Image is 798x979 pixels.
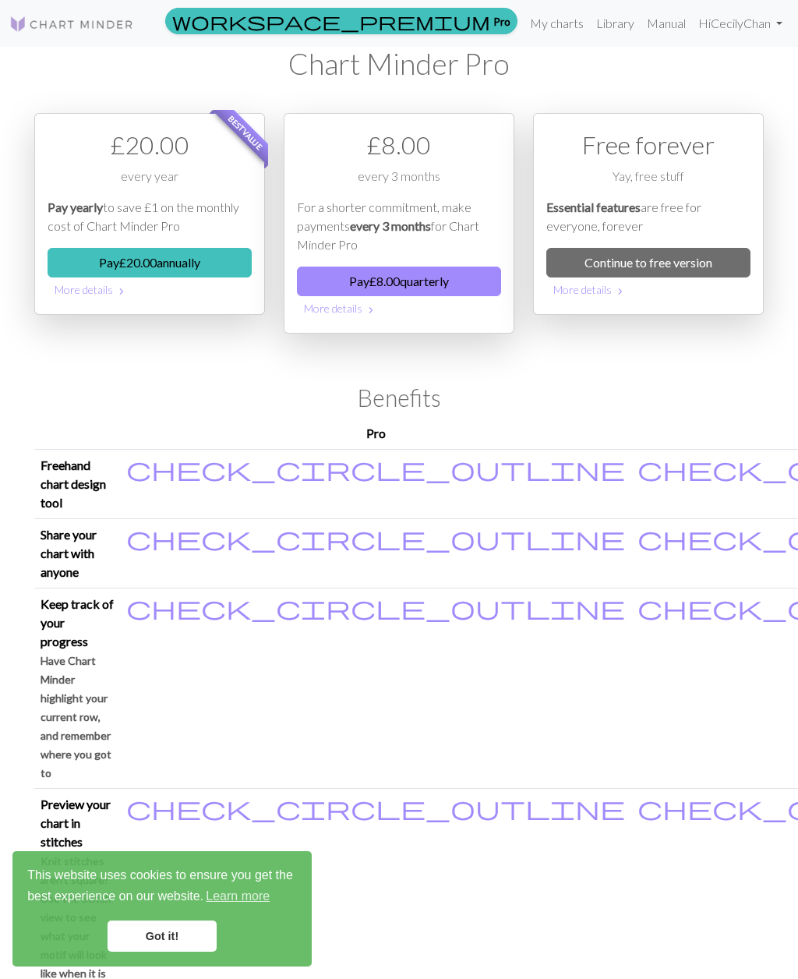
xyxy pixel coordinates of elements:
[297,267,501,296] button: Pay£8.00quarterly
[126,454,625,483] span: check_circle_outline
[48,167,252,198] div: every year
[546,200,641,214] em: Essential features
[203,885,272,908] a: learn more about cookies
[284,113,514,334] div: Payment option 2
[120,418,631,450] th: Pro
[12,851,312,967] div: cookieconsent
[165,8,517,34] a: Pro
[297,198,501,254] p: For a shorter commitment, make payments for Chart Minder Pro
[641,8,692,39] a: Manual
[533,113,764,315] div: Free option
[126,795,625,820] i: Included
[41,525,114,581] p: Share your chart with anyone
[48,277,252,302] button: More details
[9,15,134,34] img: Logo
[297,296,501,320] button: More details
[692,8,789,39] a: HiCecilyChan
[172,10,490,32] span: workspace_premium
[126,523,625,553] span: check_circle_outline
[115,284,128,299] span: chevron_right
[546,167,750,198] div: Yay, free stuff
[590,8,641,39] a: Library
[34,383,764,412] h2: Benefits
[546,277,750,302] button: More details
[126,456,625,481] i: Included
[350,218,431,233] em: every 3 months
[34,113,265,315] div: Payment option 1
[546,248,750,277] a: Continue to free version
[524,8,590,39] a: My charts
[126,793,625,822] span: check_circle_outline
[41,456,114,512] p: Freehand chart design tool
[34,47,764,82] h1: Chart Minder Pro
[213,99,279,165] span: Best value
[546,126,750,164] div: Free forever
[41,795,114,851] p: Preview your chart in stitches
[48,198,252,235] p: to save £1 on the monthly cost of Chart Minder Pro
[48,200,103,214] em: Pay yearly
[126,595,625,620] i: Included
[41,595,114,651] p: Keep track of your progress
[126,592,625,622] span: check_circle_outline
[126,525,625,550] i: Included
[41,654,111,779] small: Have Chart Minder highlight your current row, and remember where you got to
[365,302,377,318] span: chevron_right
[614,284,627,299] span: chevron_right
[546,198,750,235] p: are free for everyone, forever
[297,126,501,164] div: £ 8.00
[48,126,252,164] div: £ 20.00
[108,921,217,952] a: dismiss cookie message
[297,167,501,198] div: every 3 months
[27,866,297,908] span: This website uses cookies to ensure you get the best experience on our website.
[48,248,252,277] button: Pay£20.00annually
